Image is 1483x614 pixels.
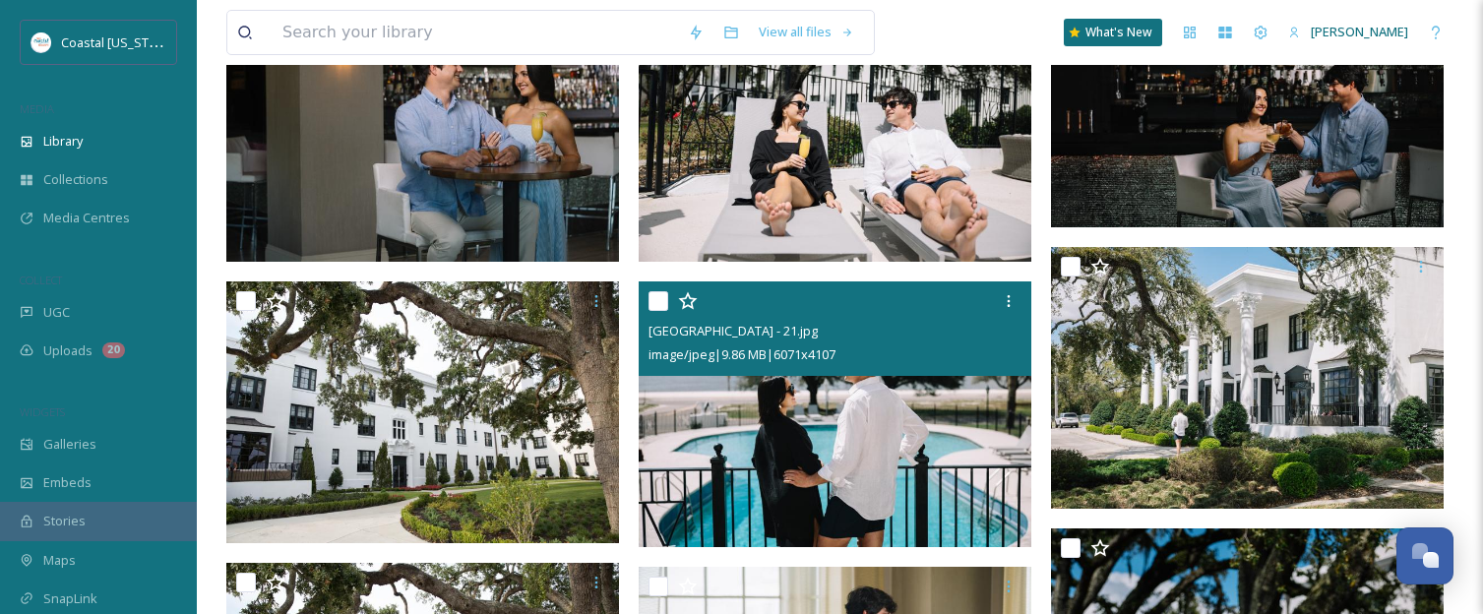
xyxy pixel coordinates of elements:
[43,473,92,492] span: Embeds
[273,11,678,54] input: Search your library
[20,273,62,287] span: COLLECT
[102,342,125,358] div: 20
[43,589,97,608] span: SnapLink
[43,551,76,570] span: Maps
[20,101,54,116] span: MEDIA
[61,32,174,51] span: Coastal [US_STATE]
[1278,13,1418,51] a: [PERSON_NAME]
[43,209,130,227] span: Media Centres
[226,281,619,543] img: WhiteHouseHotel_Biloxi_Courtesy James Edward Bates Photography.jpg
[1396,527,1453,584] button: Open Chat
[43,303,70,322] span: UGC
[1051,247,1444,509] img: White House Hotel - 40.jpg
[43,512,86,530] span: Stories
[1311,23,1408,40] span: [PERSON_NAME]
[639,281,1031,547] img: White House Hotel - 21.jpg
[649,322,818,339] span: [GEOGRAPHIC_DATA] - 21.jpg
[749,13,864,51] a: View all files
[649,345,835,363] span: image/jpeg | 9.86 MB | 6071 x 4107
[43,170,108,189] span: Collections
[20,404,65,419] span: WIDGETS
[43,132,83,151] span: Library
[31,32,51,52] img: download%20%281%29.jpeg
[43,341,93,360] span: Uploads
[1064,19,1162,46] a: What's New
[43,435,96,454] span: Galleries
